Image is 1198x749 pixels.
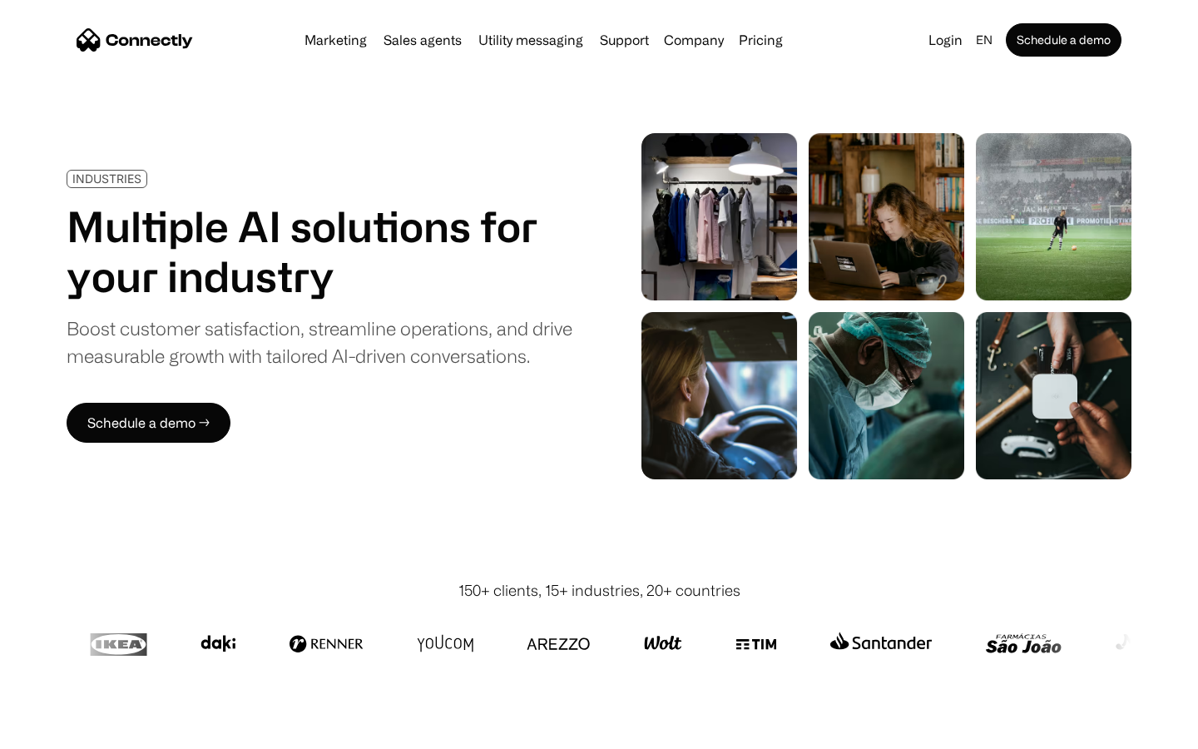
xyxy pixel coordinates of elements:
div: Company [659,28,729,52]
div: Company [664,28,724,52]
aside: Language selected: English [17,718,100,743]
a: Login [922,28,969,52]
a: Pricing [732,33,790,47]
a: home [77,27,193,52]
div: en [976,28,993,52]
a: Schedule a demo [1006,23,1121,57]
div: INDUSTRIES [72,172,141,185]
div: 150+ clients, 15+ industries, 20+ countries [458,579,740,602]
h1: Multiple AI solutions for your industry [67,201,572,301]
a: Support [593,33,656,47]
a: Marketing [298,33,374,47]
div: Boost customer satisfaction, streamline operations, and drive measurable growth with tailored AI-... [67,315,572,370]
div: en [969,28,1002,52]
ul: Language list [33,720,100,743]
a: Sales agents [377,33,468,47]
a: Schedule a demo → [67,403,230,443]
a: Utility messaging [472,33,590,47]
